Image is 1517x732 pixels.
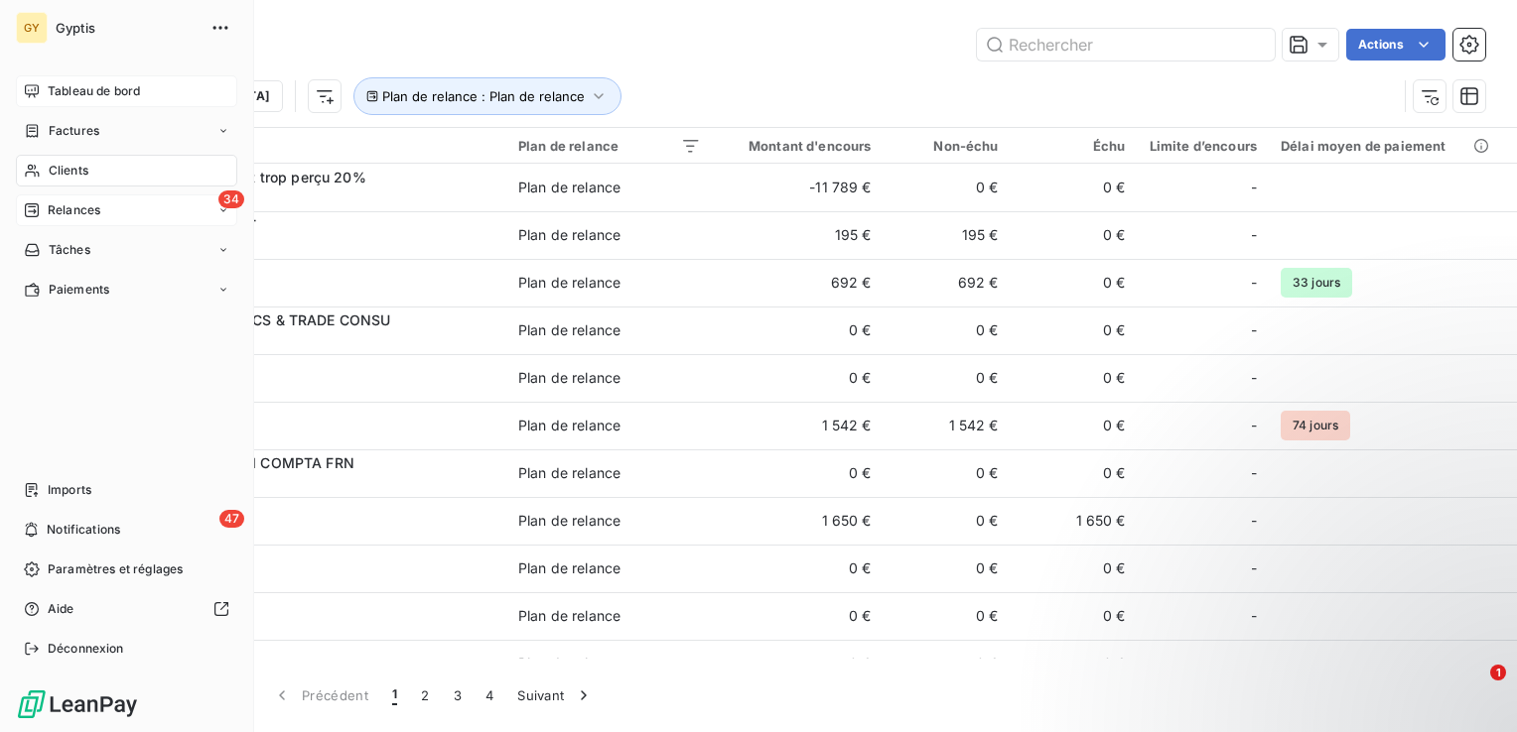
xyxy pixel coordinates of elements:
[518,273,621,293] div: Plan de relance
[1011,497,1138,545] td: 1 650 €
[518,606,621,626] div: Plan de relance
[382,88,585,104] span: Plan de relance : Plan de relance
[137,311,391,328] span: ABYSSE LOGISTICS & TRADE CONSU
[884,640,1011,687] td: 0 €
[1011,164,1138,211] td: 0 €
[1011,306,1138,354] td: 0 €
[48,600,74,618] span: Aide
[713,211,884,259] td: 195 €
[1251,178,1257,197] span: -
[1011,592,1138,640] td: 0 €
[474,674,505,716] button: 4
[219,510,244,528] span: 47
[137,378,494,398] span: 01ACTNOU
[1490,665,1506,680] span: 1
[1251,511,1257,531] span: -
[505,674,606,716] button: Suivant
[713,164,884,211] td: -11 789 €
[56,20,199,36] span: Gyptis
[896,138,999,154] div: Non-échu
[48,640,124,658] span: Déconnexion
[1011,545,1138,592] td: 0 €
[713,259,884,306] td: 692 €
[713,640,884,687] td: 0 €
[49,162,88,180] span: Clients
[137,521,494,541] span: 01ISTELL
[1011,449,1138,497] td: 0 €
[1011,354,1138,402] td: 0 €
[16,12,48,44] div: GY
[1251,416,1257,435] span: -
[137,283,494,303] span: 01108100
[48,82,140,100] span: Tableau de bord
[518,463,621,483] div: Plan de relance
[48,560,183,578] span: Paramètres et réglages
[137,616,494,636] span: 01AFT69
[884,545,1011,592] td: 0 €
[713,402,884,449] td: 1 542 €
[884,211,1011,259] td: 195 €
[137,473,494,493] span: 01AFPAMR
[1023,138,1126,154] div: Échu
[47,521,120,539] span: Notifications
[713,592,884,640] td: 0 €
[1251,273,1257,293] span: -
[409,674,441,716] button: 2
[1011,259,1138,306] td: 0 €
[137,330,494,350] span: 01ABYSSE
[1281,268,1352,298] span: 33 jours
[353,77,621,115] button: Plan de relance : Plan de relance
[1281,411,1350,440] span: 74 jours
[1011,402,1138,449] td: 0 €
[713,306,884,354] td: 0 €
[518,558,621,578] div: Plan de relance
[380,674,409,716] button: 1
[713,449,884,497] td: 0 €
[1120,540,1517,678] iframe: Intercom notifications message
[518,320,621,340] div: Plan de relance
[137,568,494,588] span: 01AFTIFT
[16,593,237,625] a: Aide
[518,511,621,531] div: Plan de relance
[218,190,244,208] span: 34
[518,225,621,245] div: Plan de relance
[1150,138,1257,154] div: Limite d’encours
[884,592,1011,640] td: 0 €
[49,122,99,140] span: Factures
[884,164,1011,211] td: 0 €
[48,201,100,219] span: Relances
[518,416,621,435] div: Plan de relance
[137,187,494,207] span: 01126255
[713,545,884,592] td: 0 €
[884,449,1011,497] td: 0 €
[884,402,1011,449] td: 1 542 €
[884,306,1011,354] td: 0 €
[518,138,701,154] div: Plan de relance
[392,685,397,705] span: 1
[884,354,1011,402] td: 0 €
[977,29,1275,61] input: Rechercher
[1251,320,1257,340] span: -
[48,481,91,499] span: Imports
[49,241,90,259] span: Tâches
[260,674,380,716] button: Précédent
[1346,29,1446,61] button: Actions
[884,497,1011,545] td: 0 €
[518,368,621,388] div: Plan de relance
[713,497,884,545] td: 1 650 €
[1251,368,1257,388] span: -
[137,235,494,255] span: 012GS
[725,138,872,154] div: Montant d'encours
[442,674,474,716] button: 3
[1011,640,1138,687] td: 0 €
[1281,138,1493,154] div: Délai moyen de paiement
[1251,225,1257,245] span: -
[518,178,621,197] div: Plan de relance
[1251,463,1257,483] span: -
[518,654,621,673] div: Plan de relance
[16,688,139,720] img: Logo LeanPay
[49,281,109,299] span: Paiements
[713,354,884,402] td: 0 €
[137,426,494,445] span: 01100289
[884,259,1011,306] td: 692 €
